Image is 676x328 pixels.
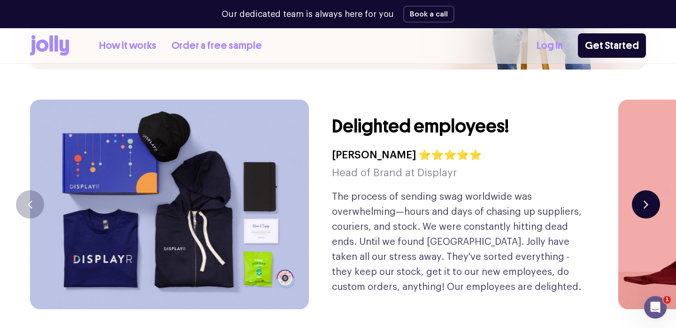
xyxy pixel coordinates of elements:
[332,114,509,139] h3: Delighted employees!
[578,33,646,58] a: Get Started
[537,38,563,54] a: Log In
[332,189,589,295] p: The process of sending swag worldwide was overwhelming—hours and days of chasing up suppliers, co...
[663,296,671,304] span: 1
[171,38,262,54] a: Order a free sample
[644,296,667,319] iframe: Intercom live chat
[332,164,482,182] h5: Head of Brand at Displayr
[222,8,394,21] p: Our dedicated team is always here for you
[403,6,454,23] button: Book a call
[332,146,482,164] h4: [PERSON_NAME] ⭐⭐⭐⭐⭐
[99,38,156,54] a: How it works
